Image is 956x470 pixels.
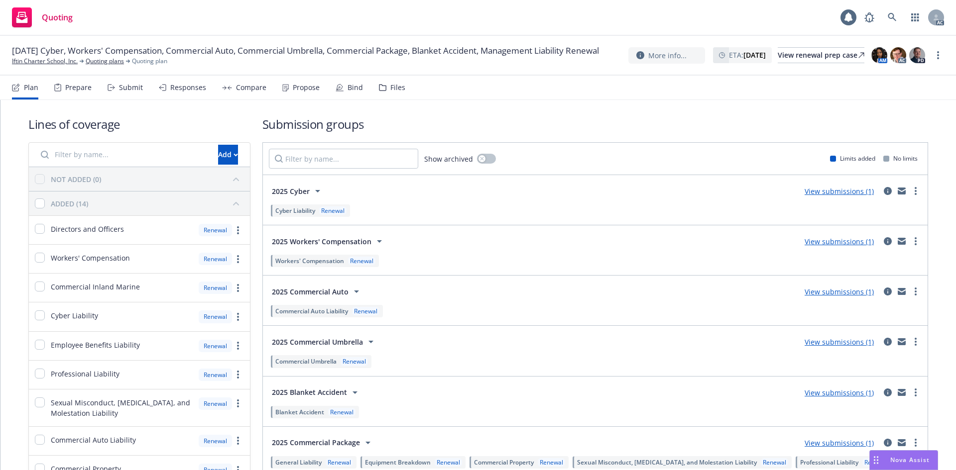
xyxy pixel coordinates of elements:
span: Commercial Inland Marine [51,282,140,292]
div: Renewal [199,435,232,447]
div: Renewal [761,458,788,467]
a: Search [882,7,902,27]
a: more [232,282,244,294]
strong: [DATE] [743,50,766,60]
span: Quoting plan [132,57,167,66]
a: mail [896,285,908,297]
a: Switch app [905,7,925,27]
button: Add [218,145,238,165]
a: more [232,311,244,323]
a: more [932,49,944,61]
div: Renewal [328,408,356,416]
div: NOT ADDED (0) [51,174,101,185]
span: 2025 Blanket Accident [272,387,347,397]
a: View submissions (1) [805,438,874,448]
div: Renewal [199,397,232,410]
div: Renewal [319,206,347,215]
div: Propose [293,84,320,92]
div: Limits added [830,154,875,163]
a: Quoting plans [86,57,124,66]
div: Plan [24,84,38,92]
div: Add [218,145,238,164]
button: More info... [628,47,705,64]
img: photo [871,47,887,63]
button: 2025 Commercial Package [269,433,377,453]
a: more [910,437,922,449]
span: General Liability [275,458,322,467]
input: Filter by name... [269,149,418,169]
a: mail [896,185,908,197]
button: 2025 Commercial Auto [269,282,365,301]
a: mail [896,437,908,449]
span: Workers' Compensation [275,257,344,265]
button: 2025 Blanket Accident [269,382,364,402]
a: View renewal prep case [778,47,864,63]
div: Renewal [341,357,368,366]
a: mail [896,336,908,348]
div: Renewal [862,458,890,467]
h1: Submission groups [262,116,928,132]
a: mail [896,386,908,398]
a: Report a Bug [859,7,879,27]
div: Renewal [435,458,462,467]
a: circleInformation [882,285,894,297]
a: View submissions (1) [805,187,874,196]
button: NOT ADDED (0) [51,171,244,187]
div: No limits [883,154,918,163]
div: Submit [119,84,143,92]
span: Nova Assist [890,456,930,464]
span: [DATE] Cyber, Workers' Compensation, Commercial Auto, Commercial Umbrella, Commercial Package, Bl... [12,45,599,57]
div: Renewal [352,307,379,315]
span: Sexual Misconduct, [MEDICAL_DATA], and Molestation Liability [51,397,193,418]
div: Renewal [199,282,232,294]
div: View renewal prep case [778,48,864,63]
h1: Lines of coverage [28,116,250,132]
button: 2025 Cyber [269,181,327,201]
span: Commercial Property [474,458,534,467]
a: View submissions (1) [805,337,874,347]
input: Filter by name... [35,145,212,165]
span: Sexual Misconduct, [MEDICAL_DATA], and Molestation Liability [577,458,757,467]
a: more [232,253,244,265]
img: photo [909,47,925,63]
a: Iftin Charter School, Inc. [12,57,78,66]
span: 2025 Commercial Auto [272,286,349,297]
button: 2025 Workers' Compensation [269,231,388,251]
div: Responses [170,84,206,92]
span: Commercial Auto Liability [275,307,348,315]
img: photo [890,47,906,63]
div: Compare [236,84,266,92]
a: more [232,224,244,236]
a: more [910,235,922,247]
a: View submissions (1) [805,237,874,246]
a: more [910,285,922,297]
div: Renewal [199,253,232,265]
span: Cyber Liability [51,310,98,321]
span: Cyber Liability [275,206,315,215]
div: Renewal [538,458,565,467]
a: circleInformation [882,235,894,247]
span: Professional Liability [51,369,119,379]
a: View submissions (1) [805,388,874,397]
button: ADDED (14) [51,195,244,211]
span: Equipment Breakdown [365,458,431,467]
span: Employee Benefits Liability [51,340,140,350]
a: more [232,369,244,380]
div: Drag to move [870,451,882,470]
div: Bind [348,84,363,92]
div: Renewal [199,340,232,352]
span: ETA : [729,50,766,60]
div: Renewal [199,224,232,236]
span: 2025 Cyber [272,186,310,196]
div: ADDED (14) [51,198,88,209]
button: 2025 Commercial Umbrella [269,332,380,352]
a: more [232,435,244,447]
span: Show archived [424,154,473,164]
a: more [910,185,922,197]
a: View submissions (1) [805,287,874,296]
a: more [910,386,922,398]
a: more [910,336,922,348]
span: Quoting [42,13,73,21]
div: Files [390,84,405,92]
span: Workers' Compensation [51,253,130,263]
